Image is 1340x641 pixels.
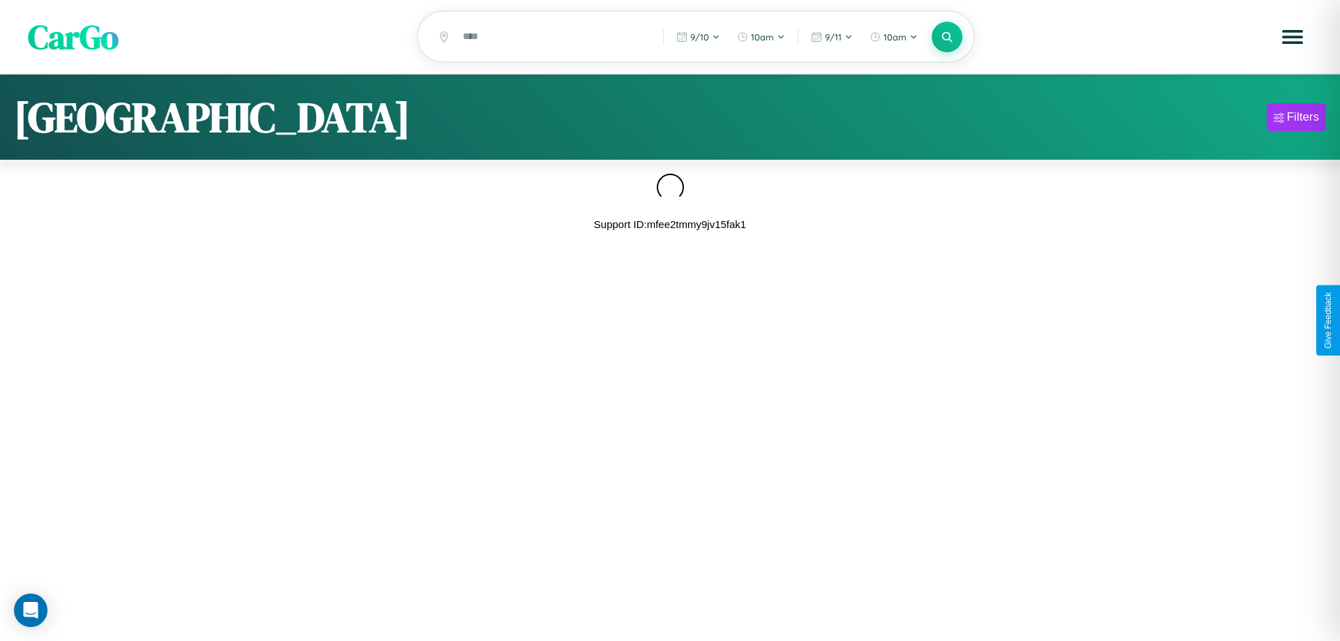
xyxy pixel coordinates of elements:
[1323,292,1333,349] div: Give Feedback
[669,26,727,48] button: 9/10
[14,89,410,146] h1: [GEOGRAPHIC_DATA]
[1273,17,1312,56] button: Open menu
[14,594,47,627] div: Open Intercom Messenger
[730,26,792,48] button: 10am
[751,31,774,43] span: 10am
[825,31,842,43] span: 9 / 11
[804,26,860,48] button: 9/11
[690,31,709,43] span: 9 / 10
[594,215,746,234] p: Support ID: mfee2tmmy9jv15fak1
[28,14,119,60] span: CarGo
[1267,103,1326,131] button: Filters
[1287,110,1319,124] div: Filters
[884,31,907,43] span: 10am
[863,26,925,48] button: 10am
